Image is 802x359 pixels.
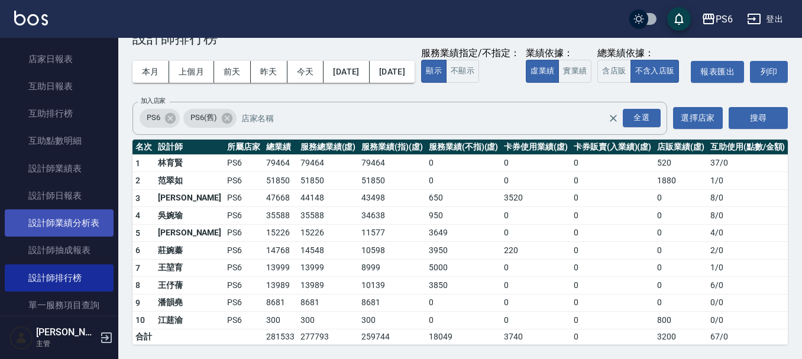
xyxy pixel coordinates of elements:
td: 1880 [654,172,707,190]
td: 0 [654,242,707,260]
div: 全選 [623,109,661,127]
td: 0 [571,277,654,295]
td: 35588 [297,207,359,225]
td: 0 [501,259,571,277]
td: 79464 [297,154,359,172]
th: 互助使用(點數/金額) [707,140,788,155]
img: Person [9,326,33,350]
td: 51850 [358,172,426,190]
td: 0 [571,312,654,329]
td: 0 [654,259,707,277]
td: 13999 [297,259,359,277]
td: 43498 [358,189,426,207]
td: 37 / 0 [707,154,788,172]
td: PS6 [224,312,263,329]
button: 顯示 [421,60,447,83]
td: 300 [358,312,426,329]
td: 8999 [358,259,426,277]
button: save [667,7,691,31]
th: 所屬店家 [224,140,263,155]
span: 3 [135,193,140,203]
td: 1 / 0 [707,172,788,190]
td: 15226 [297,224,359,242]
th: 設計師 [155,140,224,155]
button: 報表匯出 [691,61,744,83]
td: 520 [654,154,707,172]
div: 總業績依據： [597,47,685,60]
td: 8681 [297,294,359,312]
th: 店販業績(虛) [654,140,707,155]
td: 0 [426,172,501,190]
td: 0 [571,294,654,312]
td: 0 / 0 [707,312,788,329]
td: 8681 [358,294,426,312]
td: 3850 [426,277,501,295]
td: 0 / 0 [707,294,788,312]
button: 列印 [750,61,788,83]
button: 含店販 [597,60,630,83]
td: 0 [571,154,654,172]
span: PS6(舊) [183,112,224,124]
div: 業績依據： [526,47,591,60]
button: 不顯示 [446,60,479,83]
a: 單一服務項目查詢 [5,292,114,319]
button: 實業績 [558,60,591,83]
td: 34638 [358,207,426,225]
td: 44148 [297,189,359,207]
span: 7 [135,263,140,273]
td: 3200 [654,329,707,344]
button: [DATE] [370,61,415,83]
td: 13989 [297,277,359,295]
span: 9 [135,298,140,308]
td: PS6 [224,189,263,207]
td: 1 / 0 [707,259,788,277]
td: 281533 [263,329,297,344]
button: 不含入店販 [630,60,680,83]
span: 4 [135,211,140,220]
td: 277793 [297,329,359,344]
td: 10139 [358,277,426,295]
td: 0 [654,294,707,312]
td: 0 [426,154,501,172]
span: PS6 [140,112,167,124]
td: PS6 [224,259,263,277]
td: 6 / 0 [707,277,788,295]
td: 14768 [263,242,297,260]
a: 設計師日報表 [5,182,114,209]
td: 800 [654,312,707,329]
td: 300 [297,312,359,329]
h5: [PERSON_NAME] [36,326,96,338]
td: 950 [426,207,501,225]
td: 0 [501,277,571,295]
th: 名次 [132,140,155,155]
td: 王堃育 [155,259,224,277]
a: 互助日報表 [5,73,114,100]
a: 店家日報表 [5,46,114,73]
button: 搜尋 [729,107,788,129]
td: 莊婉蓁 [155,242,224,260]
td: 79464 [263,154,297,172]
th: 卡券販賣(入業績)(虛) [571,140,654,155]
a: 設計師業績分析表 [5,209,114,237]
button: 本月 [132,61,169,83]
td: 13989 [263,277,297,295]
td: 35588 [263,207,297,225]
td: PS6 [224,172,263,190]
span: 8 [135,280,140,290]
td: 51850 [263,172,297,190]
td: 3520 [501,189,571,207]
td: [PERSON_NAME] [155,224,224,242]
td: 47668 [263,189,297,207]
button: 上個月 [169,61,214,83]
td: 0 [501,224,571,242]
td: 14548 [297,242,359,260]
td: PS6 [224,242,263,260]
td: 0 [654,189,707,207]
a: 設計師排行榜 [5,264,114,292]
td: 8 / 0 [707,207,788,225]
td: PS6 [224,154,263,172]
span: 6 [135,245,140,255]
a: 互助排行榜 [5,100,114,127]
button: 前天 [214,61,251,83]
button: 今天 [287,61,324,83]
